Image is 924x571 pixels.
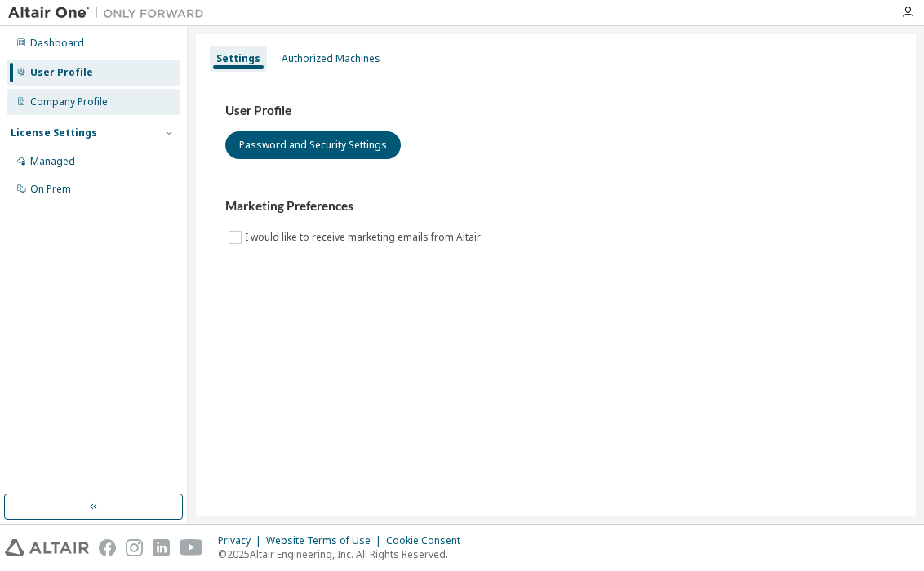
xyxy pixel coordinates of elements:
[225,103,886,119] h3: User Profile
[266,534,386,547] div: Website Terms of Use
[245,228,484,247] label: I would like to receive marketing emails from Altair
[225,131,401,159] button: Password and Security Settings
[30,155,75,168] div: Managed
[30,37,84,50] div: Dashboard
[216,52,260,65] div: Settings
[153,539,170,556] img: linkedin.svg
[386,534,470,547] div: Cookie Consent
[218,534,266,547] div: Privacy
[225,198,886,215] h3: Marketing Preferences
[11,126,97,139] div: License Settings
[126,539,143,556] img: instagram.svg
[30,66,93,79] div: User Profile
[8,5,212,21] img: Altair One
[30,183,71,196] div: On Prem
[218,547,470,561] p: © 2025 Altair Engineering, Inc. All Rights Reserved.
[30,95,108,108] div: Company Profile
[99,539,116,556] img: facebook.svg
[5,539,89,556] img: altair_logo.svg
[180,539,203,556] img: youtube.svg
[282,52,380,65] div: Authorized Machines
